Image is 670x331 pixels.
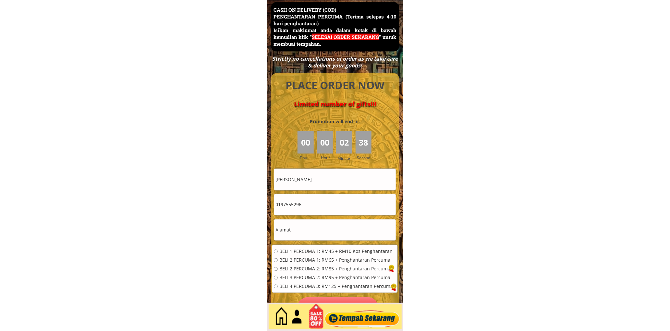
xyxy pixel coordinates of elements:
[298,118,372,125] h3: Promotion will end in:
[274,169,396,190] input: Nama
[278,100,392,108] h4: Limited number of gifts!!!
[274,6,396,47] h3: CASH ON DELIVERY (COD) PENGHANTARAN PERCUMA (Terima selepas 4-10 hari penghantaran) Isikan maklum...
[279,258,393,263] span: BELI 2 PERCUMA 1: RM65 + Penghantaran Percuma
[300,155,316,161] h3: Day
[270,55,400,69] div: Strictly no cancellations of order as we take care & deliver your goods!
[357,155,373,161] h3: Second
[274,219,396,241] input: Alamat
[279,284,393,289] span: BELI 4 PERCUMA 3: RM125 + Penghantaran Percuma
[297,297,379,319] p: Pesan sekarang
[312,34,379,40] span: SELESAI ORDER SEKARANG
[278,78,392,93] h4: PLACE ORDER NOW
[274,194,396,215] input: Telefon
[279,249,393,254] span: BELI 1 PERCUMA 1: RM45 + RM10 Kos Penghantaran
[321,155,335,161] h3: Hour
[279,267,393,271] span: BELI 2 PERCUMA 2: RM85 + Penghantaran Percuma
[337,155,352,161] h3: Minute
[279,276,393,280] span: BELI 3 PERCUMA 2: RM95 + Penghantaran Percuma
